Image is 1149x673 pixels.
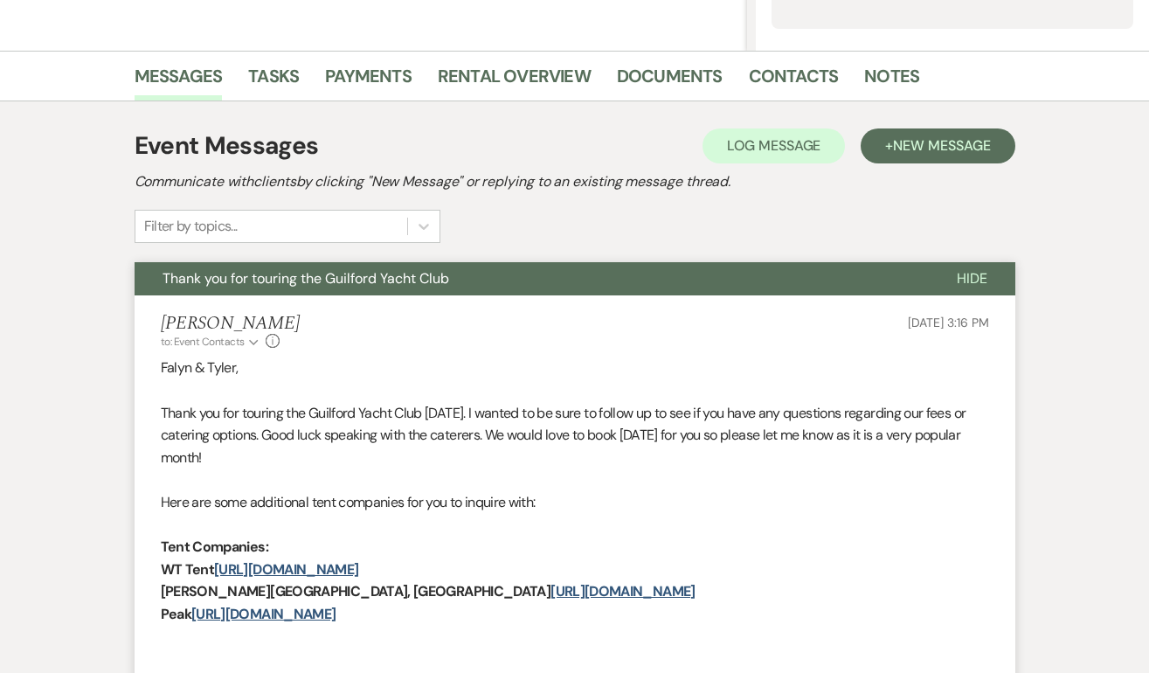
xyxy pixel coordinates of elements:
a: [URL][DOMAIN_NAME] [191,605,336,623]
span: Thank you for touring the Guilford Yacht Club [163,269,449,288]
h5: [PERSON_NAME] [161,313,300,335]
button: +New Message [861,128,1014,163]
a: Documents [617,62,723,101]
p: Thank you for touring the Guilford Yacht Club [DATE]. I wanted to be sure to follow up to see if ... [161,402,989,469]
a: Messages [135,62,223,101]
span: to: Event Contacts [161,335,245,349]
span: Hide [957,269,987,288]
a: [URL][DOMAIN_NAME] [550,582,695,600]
a: Contacts [749,62,839,101]
div: Filter by topics... [144,216,238,237]
a: [URL][DOMAIN_NAME] [214,560,358,579]
strong: Peak [161,605,191,623]
span: [DATE] 3:16 PM [908,315,988,330]
strong: Tent Companies: [161,538,268,556]
button: Thank you for touring the Guilford Yacht Club [135,262,929,295]
a: Notes [864,62,919,101]
a: Rental Overview [438,62,591,101]
span: Log Message [727,136,820,155]
button: Hide [929,262,1015,295]
button: to: Event Contacts [161,334,261,350]
span: New Message [893,136,990,155]
h1: Event Messages [135,128,319,164]
strong: [PERSON_NAME][GEOGRAPHIC_DATA], [GEOGRAPHIC_DATA] [161,582,551,600]
a: Payments [325,62,412,101]
strong: WT Tent [161,560,215,579]
button: Log Message [703,128,845,163]
p: Here are some additional tent companies for you to inquire with: [161,491,989,514]
a: Tasks [248,62,299,101]
h2: Communicate with clients by clicking "New Message" or replying to an existing message thread. [135,171,1015,192]
p: Falyn & Tyler, [161,357,989,379]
